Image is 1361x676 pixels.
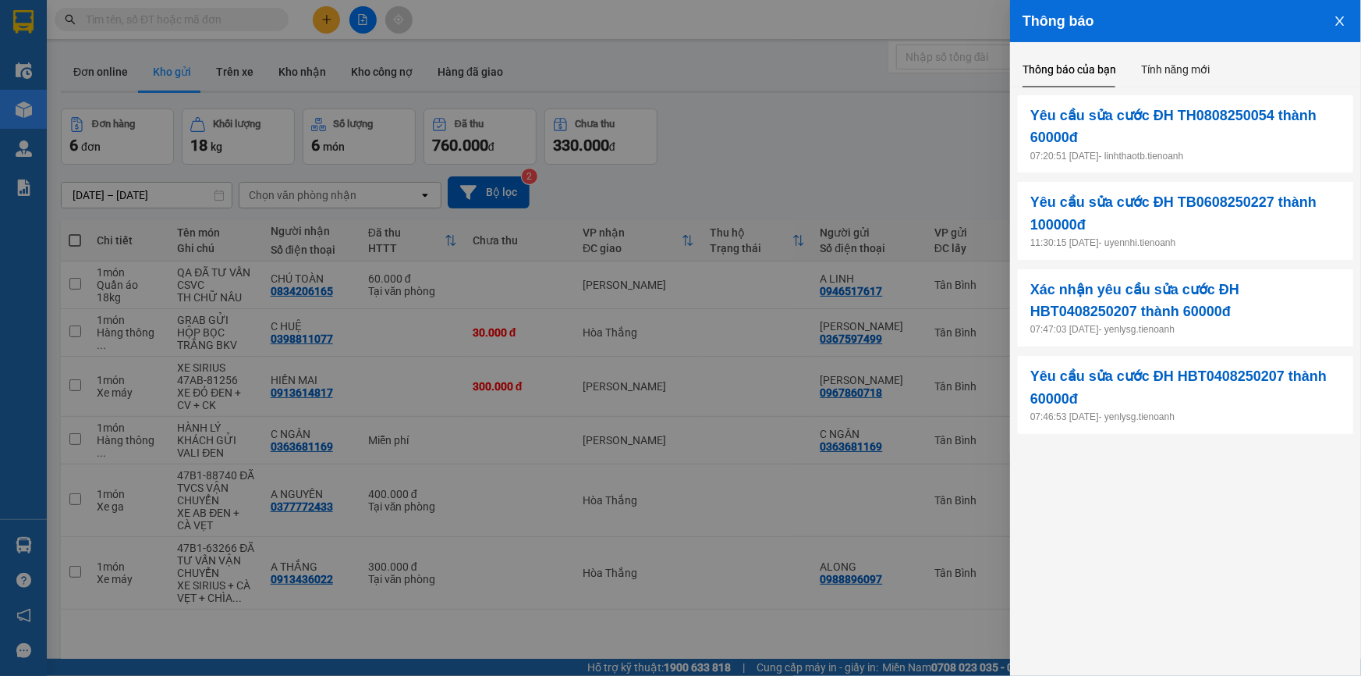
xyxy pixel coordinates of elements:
[1030,410,1341,425] p: 07:46:53 [DATE] - yenlysg.tienoanh
[1030,365,1341,410] span: Yêu cầu sửa cước ĐH HBT0408250207 thành 60000đ
[1141,61,1210,78] div: Tính năng mới
[1334,15,1346,27] span: close
[1030,105,1341,149] span: Yêu cầu sửa cước ĐH TH0808250054 thành 60000đ
[1023,61,1116,78] div: Thông báo của bạn
[1030,236,1341,251] p: 11:30:15 [DATE] - uyennhi.tienoanh
[1023,12,1349,30] div: Thông báo
[1030,149,1341,164] p: 07:20:51 [DATE] - linhthaotb.tienoanh
[1030,322,1341,337] p: 07:47:03 [DATE] - yenlysg.tienoanh
[1030,191,1341,236] span: Yêu cầu sửa cước ĐH TB0608250227 thành 100000đ
[1030,279,1341,323] span: Xác nhận yêu cầu sửa cước ĐH HBT0408250207 thành 60000đ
